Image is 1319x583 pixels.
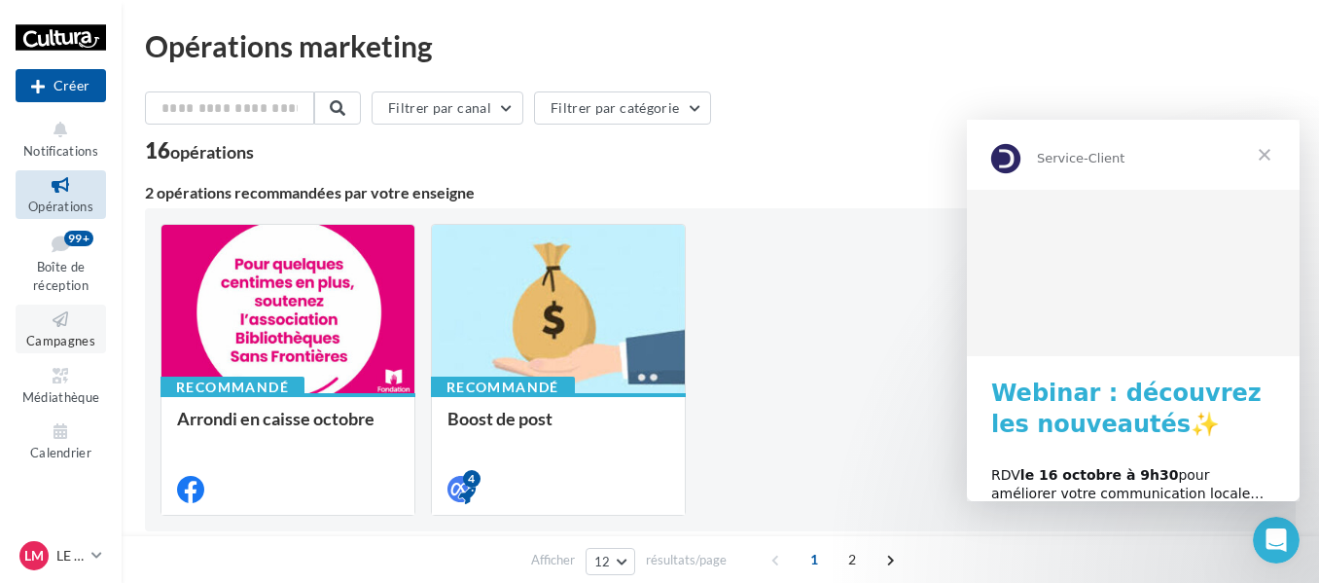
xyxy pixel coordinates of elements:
div: 2 opérations recommandées par votre enseigne [145,185,1296,200]
span: Médiathèque [22,389,100,405]
div: Nouvelle campagne [16,69,106,102]
span: Boîte de réception [33,259,89,293]
button: Filtrer par catégorie [534,91,711,125]
button: 12 [586,548,635,575]
button: Filtrer par canal [372,91,523,125]
b: le 16 octobre à 9h30 [53,347,212,363]
span: résultats/page [646,551,727,569]
a: Médiathèque [16,361,106,409]
span: Opérations [28,199,93,214]
div: Opérations marketing [145,31,1296,60]
div: Boost de post [447,409,669,448]
a: Campagnes [16,305,106,352]
span: Calendrier [30,445,91,460]
span: Notifications [23,143,98,159]
div: Recommandé [160,377,304,398]
div: opérations [170,143,254,161]
span: 12 [594,554,611,569]
div: RDV pour améliorer votre communication locale… et attirer plus de clients ! [24,346,308,404]
span: Campagnes [26,333,95,348]
span: LM [24,546,44,565]
iframe: Intercom live chat message [967,120,1300,501]
a: Boîte de réception99+ [16,227,106,298]
button: Notifications [16,115,106,163]
div: Arrondi en caisse octobre [177,409,399,448]
span: 1 [799,544,830,575]
div: 99+ [64,231,93,246]
button: Créer [16,69,106,102]
span: 2 [837,544,868,575]
iframe: Intercom live chat [1253,517,1300,564]
div: 16 [145,140,254,162]
span: Afficher [531,551,575,569]
div: 4 [463,470,481,488]
a: Calendrier [16,417,106,464]
p: LE MANS [56,546,84,565]
a: Opérations [16,170,106,218]
a: LM LE MANS [16,537,106,574]
div: Recommandé [431,377,575,398]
